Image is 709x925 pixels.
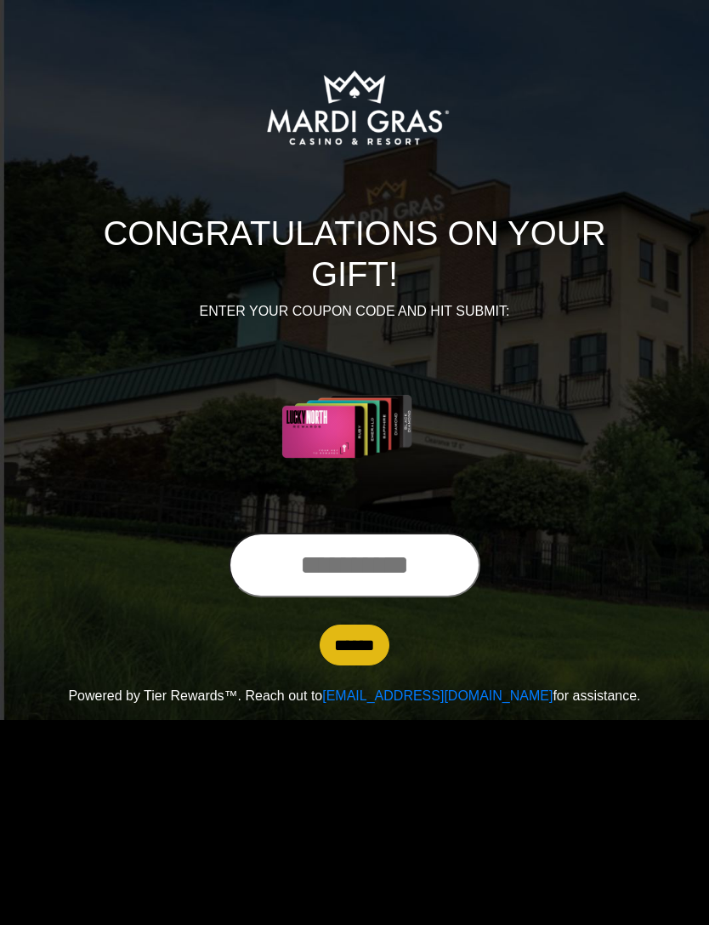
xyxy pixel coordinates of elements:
[61,301,648,322] p: ENTER YOUR COUPON CODE AND HIT SUBMIT:
[61,213,648,294] h1: CONGRATULATIONS ON YOUR GIFT!
[241,342,468,512] img: Center Image
[68,688,640,703] span: Powered by Tier Rewards™. Reach out to for assistance.
[203,22,506,192] img: Logo
[322,688,553,703] a: [EMAIL_ADDRESS][DOMAIN_NAME]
